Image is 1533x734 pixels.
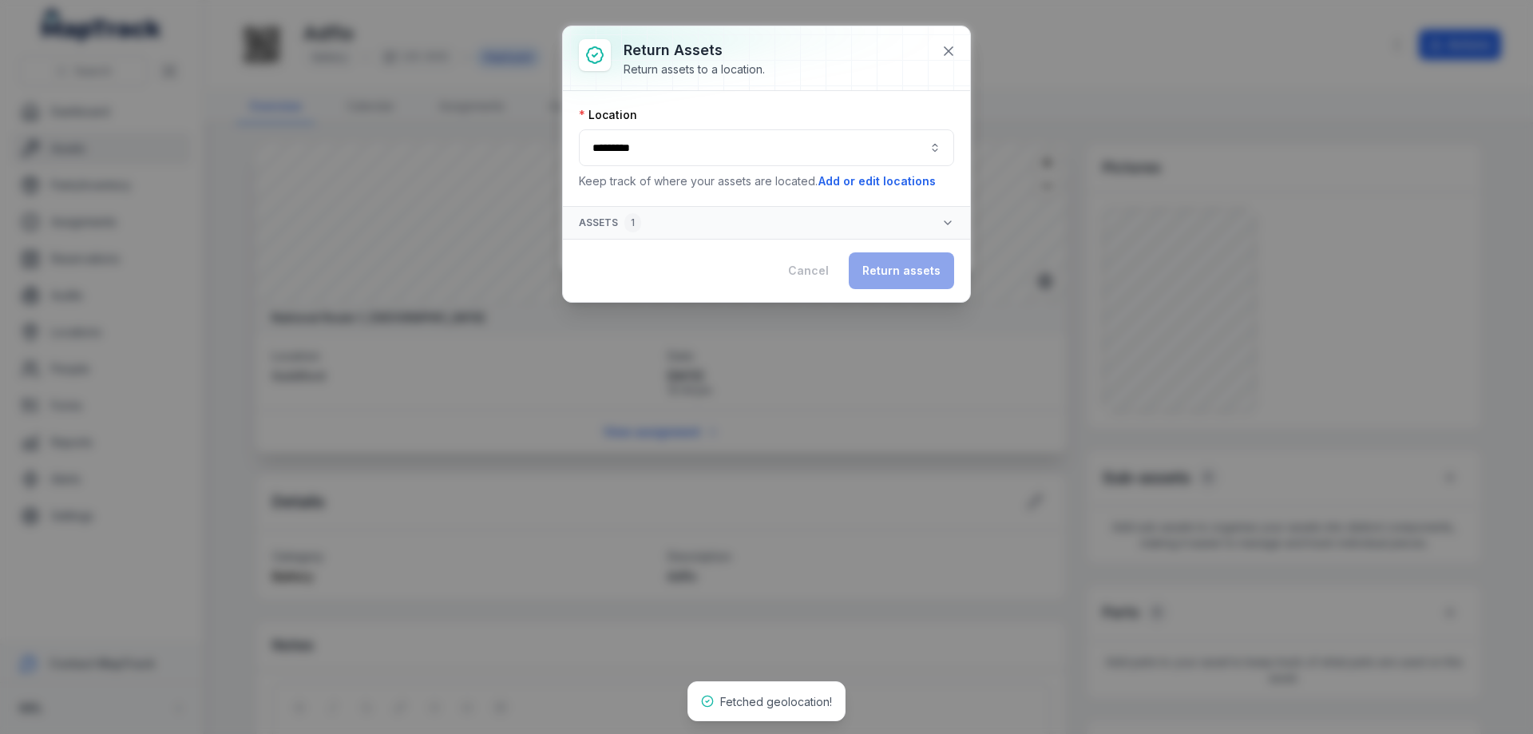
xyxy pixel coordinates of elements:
[579,213,641,232] span: Assets
[624,39,765,61] h3: Return assets
[563,207,970,239] button: Assets1
[579,107,637,123] label: Location
[720,695,832,708] span: Fetched geolocation!
[579,173,954,190] p: Keep track of where your assets are located.
[624,61,765,77] div: Return assets to a location.
[818,173,937,190] button: Add or edit locations
[624,213,641,232] div: 1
